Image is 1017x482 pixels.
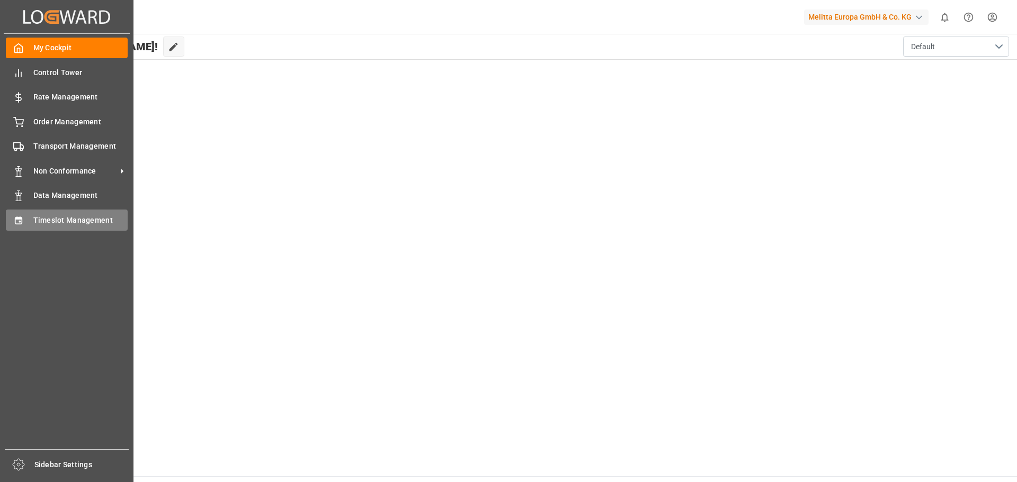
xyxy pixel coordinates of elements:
[6,38,128,58] a: My Cockpit
[957,5,980,29] button: Help Center
[33,215,128,226] span: Timeslot Management
[34,459,129,470] span: Sidebar Settings
[33,42,128,53] span: My Cockpit
[804,10,929,25] div: Melitta Europa GmbH & Co. KG
[33,166,117,177] span: Non Conformance
[33,190,128,201] span: Data Management
[6,185,128,206] a: Data Management
[6,136,128,157] a: Transport Management
[33,116,128,128] span: Order Management
[33,67,128,78] span: Control Tower
[6,210,128,230] a: Timeslot Management
[33,141,128,152] span: Transport Management
[6,111,128,132] a: Order Management
[33,92,128,103] span: Rate Management
[903,37,1009,57] button: open menu
[933,5,957,29] button: show 0 new notifications
[911,41,935,52] span: Default
[804,7,933,27] button: Melitta Europa GmbH & Co. KG
[44,37,158,57] span: Hello [PERSON_NAME]!
[6,87,128,107] a: Rate Management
